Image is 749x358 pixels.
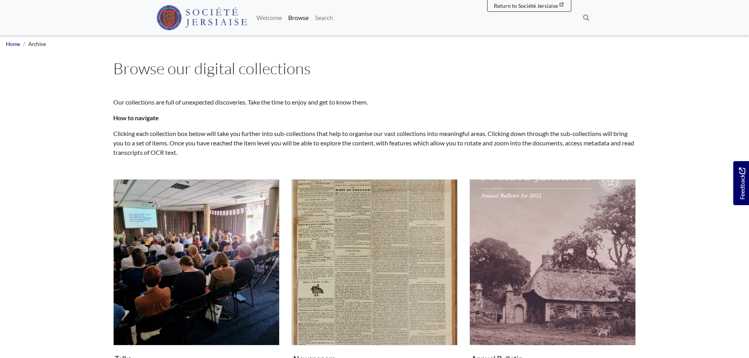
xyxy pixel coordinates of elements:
a: Browse [285,10,312,26]
a: Search [312,10,336,26]
p: Our collections are full of unexpected discoveries. Take the time to enjoy and get to know them. [113,97,636,107]
a: Would you like to provide feedback? [733,161,749,205]
span: Return to Société Jersiaise [494,2,558,9]
img: Annual Bulletin [469,179,636,345]
p: Clicking each collection box below will take you further into sub-collections that help to organi... [113,129,636,157]
a: Home [6,41,20,47]
h1: Browse our digital collections [113,59,636,78]
img: Talks [113,179,280,345]
strong: How to navigate [113,114,159,121]
img: Société Jersiaise [156,5,247,30]
span: Archive [28,41,46,47]
a: Welcome [253,10,285,26]
span: Feedback [737,167,747,199]
img: Newspapers [291,179,458,345]
a: Société Jersiaise logo [156,3,247,32]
